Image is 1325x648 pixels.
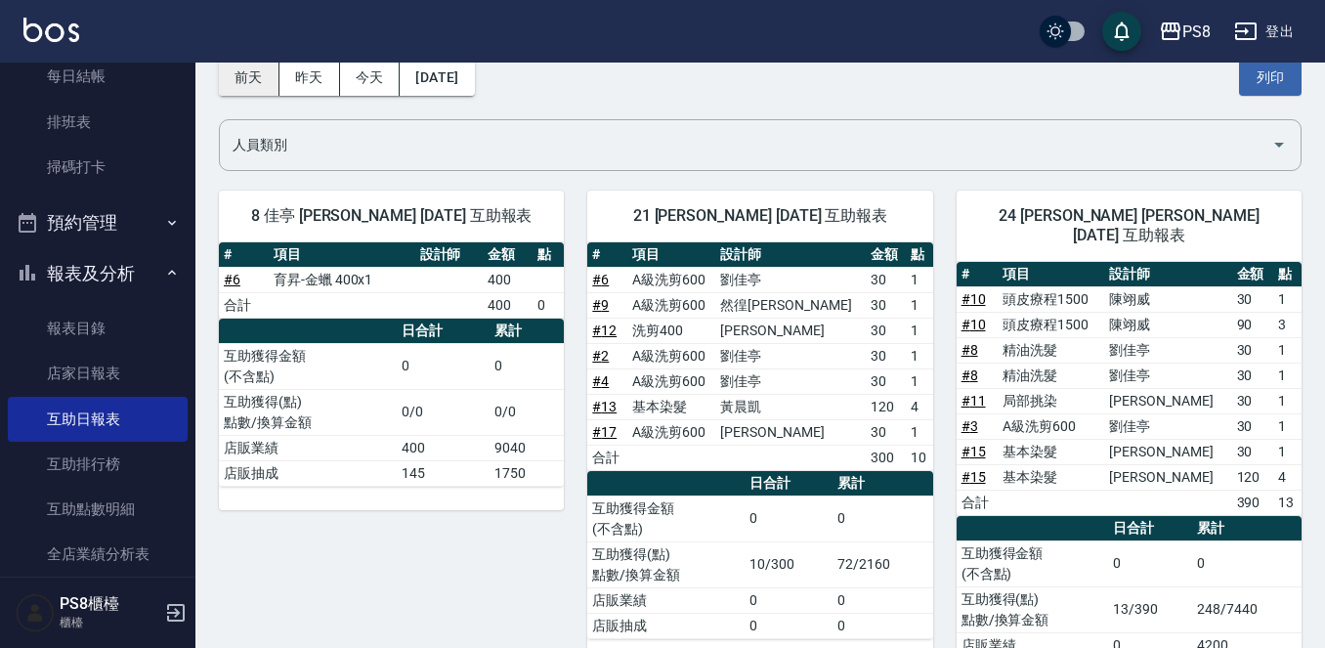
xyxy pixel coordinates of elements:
[1104,413,1231,439] td: 劉佳亭
[23,18,79,42] img: Logo
[1273,286,1302,312] td: 1
[962,342,978,358] a: #8
[1232,413,1273,439] td: 30
[833,613,933,638] td: 0
[219,60,279,96] button: 前天
[906,419,933,445] td: 1
[627,368,715,394] td: A級洗剪600
[627,318,715,343] td: 洗剪400
[627,394,715,419] td: 基本染髮
[397,435,490,460] td: 400
[833,541,933,587] td: 72/2160
[397,460,490,486] td: 145
[833,587,933,613] td: 0
[242,206,540,226] span: 8 佳亭 [PERSON_NAME] [DATE] 互助報表
[8,100,188,145] a: 排班表
[1232,312,1273,337] td: 90
[587,445,627,470] td: 合計
[906,242,933,268] th: 點
[533,292,564,318] td: 0
[8,248,188,299] button: 報表及分析
[627,267,715,292] td: A級洗剪600
[957,262,1302,516] table: a dense table
[1273,439,1302,464] td: 1
[906,318,933,343] td: 1
[998,439,1104,464] td: 基本染髮
[219,435,397,460] td: 店販業績
[906,267,933,292] td: 1
[533,242,564,268] th: 點
[228,128,1263,162] input: 人員名稱
[483,267,533,292] td: 400
[269,267,415,292] td: 育昇-金蠟 400x1
[219,460,397,486] td: 店販抽成
[998,363,1104,388] td: 精油洗髮
[587,471,932,639] table: a dense table
[1232,363,1273,388] td: 30
[490,319,564,344] th: 累計
[8,442,188,487] a: 互助排行榜
[962,291,986,307] a: #10
[1104,262,1231,287] th: 設計師
[490,435,564,460] td: 9040
[906,343,933,368] td: 1
[998,388,1104,413] td: 局部挑染
[998,312,1104,337] td: 頭皮療程1500
[1273,262,1302,287] th: 點
[592,272,609,287] a: #6
[397,319,490,344] th: 日合計
[592,348,609,364] a: #2
[8,532,188,577] a: 全店業績分析表
[715,343,866,368] td: 劉佳亭
[745,613,833,638] td: 0
[906,394,933,419] td: 4
[962,418,978,434] a: #3
[1273,388,1302,413] td: 1
[1232,464,1273,490] td: 120
[1104,286,1231,312] td: 陳翊威
[957,586,1108,632] td: 互助獲得(點) 點數/換算金額
[1104,312,1231,337] td: 陳翊威
[587,541,745,587] td: 互助獲得(點) 點數/換算金額
[715,318,866,343] td: [PERSON_NAME]
[8,197,188,248] button: 預約管理
[592,323,617,338] a: #12
[587,496,745,541] td: 互助獲得金額 (不含點)
[1232,439,1273,464] td: 30
[219,343,397,389] td: 互助獲得金額 (不含點)
[715,267,866,292] td: 劉佳亭
[592,399,617,414] a: #13
[1108,540,1193,586] td: 0
[906,292,933,318] td: 1
[1273,490,1302,515] td: 13
[1104,464,1231,490] td: [PERSON_NAME]
[1192,586,1302,632] td: 248/7440
[745,471,833,497] th: 日合計
[219,242,564,319] table: a dense table
[833,471,933,497] th: 累計
[866,394,906,419] td: 120
[592,373,609,389] a: #4
[483,242,533,268] th: 金額
[866,242,906,268] th: 金額
[490,343,564,389] td: 0
[980,206,1278,245] span: 24 [PERSON_NAME] [PERSON_NAME] [DATE] 互助報表
[1273,363,1302,388] td: 1
[1263,129,1295,160] button: Open
[279,60,340,96] button: 昨天
[957,540,1108,586] td: 互助獲得金額 (不含點)
[962,393,986,409] a: #11
[866,368,906,394] td: 30
[8,306,188,351] a: 報表目錄
[219,292,269,318] td: 合計
[1232,262,1273,287] th: 金額
[715,292,866,318] td: 然徨[PERSON_NAME]
[957,262,998,287] th: #
[1273,413,1302,439] td: 1
[745,587,833,613] td: 0
[1104,337,1231,363] td: 劉佳亭
[962,317,986,332] a: #10
[998,262,1104,287] th: 項目
[611,206,909,226] span: 21 [PERSON_NAME] [DATE] 互助報表
[587,242,627,268] th: #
